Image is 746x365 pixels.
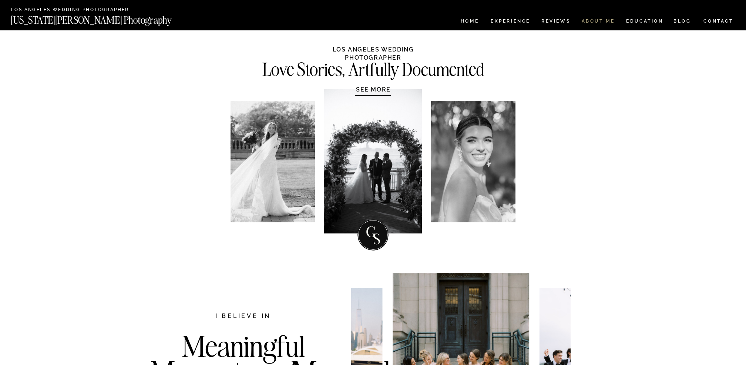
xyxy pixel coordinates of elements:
a: BLOG [673,19,691,25]
a: EDUCATION [625,19,664,25]
a: ABOUT ME [581,19,615,25]
a: HOME [459,19,480,25]
a: CONTACT [703,17,734,25]
a: SEE MORE [338,86,409,93]
a: Experience [491,19,530,25]
a: Los Angeles Wedding Photographer [11,7,156,13]
h2: Love Stories, Artfully Documented [246,61,500,76]
a: REVIEWS [541,19,569,25]
h2: I believe in [176,312,310,322]
a: [US_STATE][PERSON_NAME] Photography [11,15,196,21]
h1: LOS ANGELES WEDDING PHOTOGRAPHER [304,46,443,60]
